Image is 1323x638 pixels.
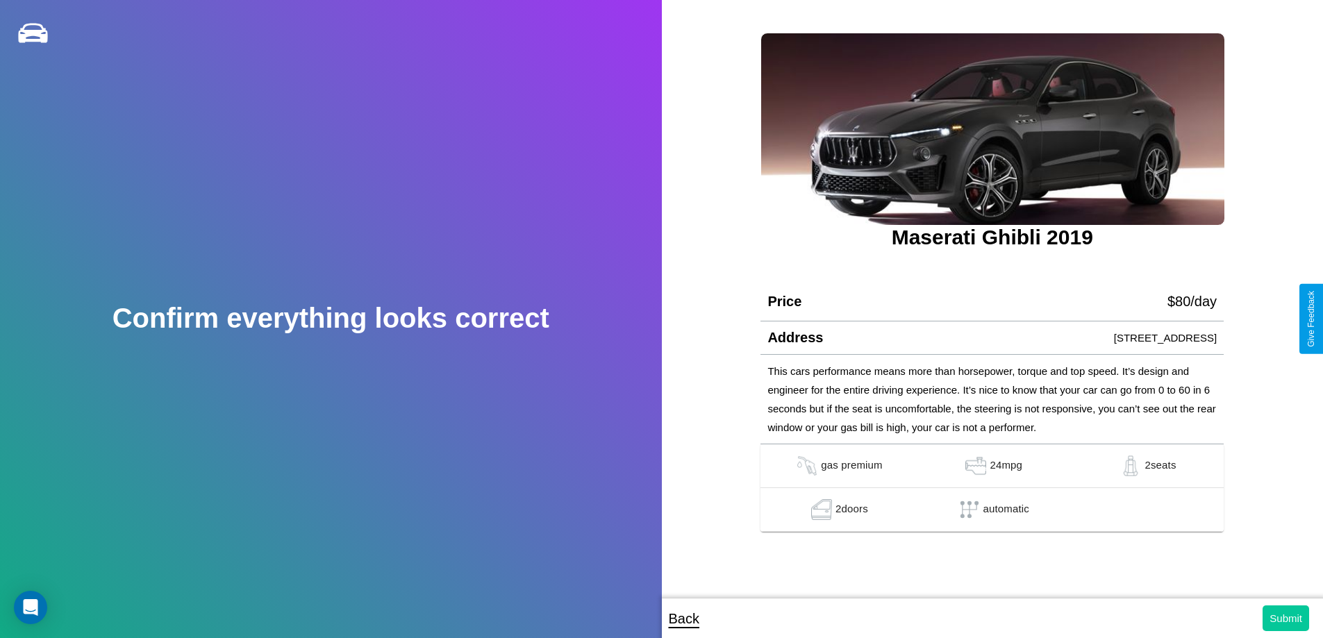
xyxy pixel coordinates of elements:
h4: Address [767,330,823,346]
img: gas [808,499,835,520]
img: gas [1117,455,1145,476]
div: Open Intercom Messenger [14,591,47,624]
table: simple table [760,444,1224,532]
h3: Maserati Ghibli 2019 [760,226,1224,249]
p: [STREET_ADDRESS] [1114,328,1217,347]
h4: Price [767,294,801,310]
p: This cars performance means more than horsepower, torque and top speed. It’s design and engineer ... [767,362,1217,437]
img: gas [962,455,990,476]
img: gas [793,455,821,476]
p: 2 seats [1145,455,1176,476]
p: $ 80 /day [1167,289,1217,314]
p: gas premium [821,455,882,476]
p: Back [669,606,699,631]
p: automatic [983,499,1029,520]
h2: Confirm everything looks correct [113,303,549,334]
div: Give Feedback [1306,291,1316,347]
button: Submit [1263,605,1309,631]
p: 2 doors [835,499,868,520]
p: 24 mpg [990,455,1022,476]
